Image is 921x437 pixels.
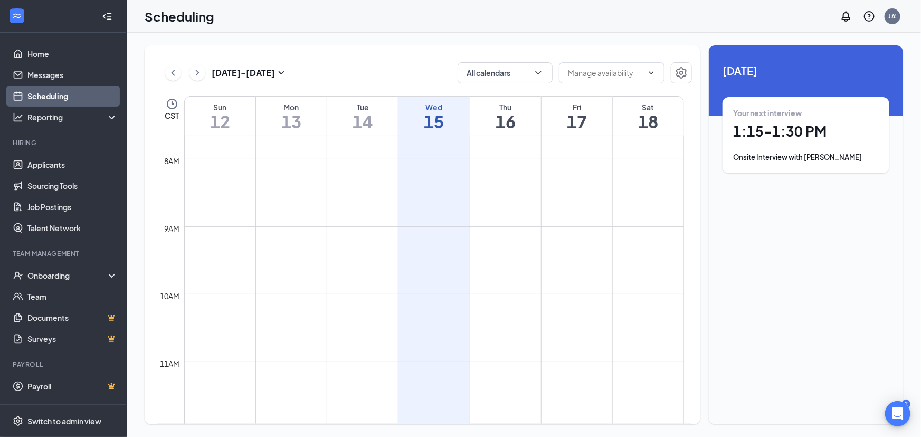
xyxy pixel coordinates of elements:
[470,102,541,112] div: Thu
[27,112,118,122] div: Reporting
[327,112,398,130] h1: 14
[542,102,612,112] div: Fri
[613,102,683,112] div: Sat
[185,112,255,130] h1: 12
[13,138,116,147] div: Hiring
[13,249,116,258] div: Team Management
[275,66,288,79] svg: SmallChevronDown
[185,97,255,136] a: October 12, 2025
[256,112,327,130] h1: 13
[533,68,544,78] svg: ChevronDown
[542,97,612,136] a: October 17, 2025
[165,65,181,81] button: ChevronLeft
[542,112,612,130] h1: 17
[158,290,182,302] div: 10am
[27,307,118,328] a: DocumentsCrown
[13,270,23,281] svg: UserCheck
[163,155,182,167] div: 8am
[168,66,178,79] svg: ChevronLeft
[27,154,118,175] a: Applicants
[398,102,469,112] div: Wed
[27,270,109,281] div: Onboarding
[398,112,469,130] h1: 15
[902,400,910,408] div: 2
[145,7,214,25] h1: Scheduling
[13,112,23,122] svg: Analysis
[166,98,178,110] svg: Clock
[27,328,118,349] a: SurveysCrown
[102,11,112,22] svg: Collapse
[158,358,182,369] div: 11am
[27,43,118,64] a: Home
[733,122,879,140] h1: 1:15 - 1:30 PM
[13,360,116,369] div: Payroll
[398,97,469,136] a: October 15, 2025
[327,102,398,112] div: Tue
[189,65,205,81] button: ChevronRight
[212,67,275,79] h3: [DATE] - [DATE]
[12,11,22,21] svg: WorkstreamLogo
[458,62,553,83] button: All calendarsChevronDown
[723,62,889,79] span: [DATE]
[27,286,118,307] a: Team
[840,10,852,23] svg: Notifications
[885,401,910,426] div: Open Intercom Messenger
[733,152,879,163] div: Onsite Interview with [PERSON_NAME]
[647,69,656,77] svg: ChevronDown
[27,85,118,107] a: Scheduling
[185,102,255,112] div: Sun
[27,196,118,217] a: Job Postings
[613,112,683,130] h1: 18
[27,376,118,397] a: PayrollCrown
[470,97,541,136] a: October 16, 2025
[675,66,688,79] svg: Settings
[13,416,23,426] svg: Settings
[733,108,879,118] div: Your next interview
[613,97,683,136] a: October 18, 2025
[192,66,203,79] svg: ChevronRight
[863,10,876,23] svg: QuestionInfo
[470,112,541,130] h1: 16
[27,416,101,426] div: Switch to admin view
[327,97,398,136] a: October 14, 2025
[163,223,182,234] div: 9am
[27,175,118,196] a: Sourcing Tools
[889,12,897,21] div: J#
[27,64,118,85] a: Messages
[165,110,179,121] span: CST
[671,62,692,83] button: Settings
[27,217,118,239] a: Talent Network
[256,97,327,136] a: October 13, 2025
[568,67,643,79] input: Manage availability
[256,102,327,112] div: Mon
